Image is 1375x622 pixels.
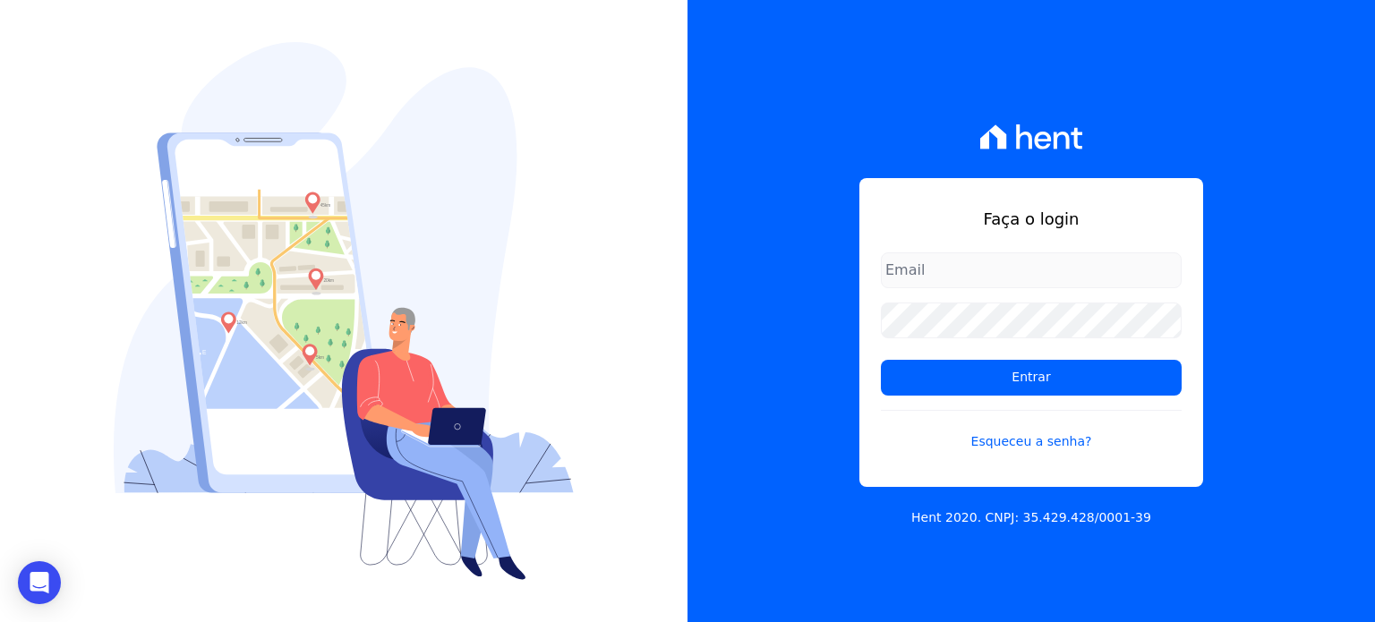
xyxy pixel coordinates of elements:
[881,360,1182,396] input: Entrar
[881,207,1182,231] h1: Faça o login
[18,561,61,604] div: Open Intercom Messenger
[881,252,1182,288] input: Email
[911,508,1151,527] p: Hent 2020. CNPJ: 35.429.428/0001-39
[881,410,1182,451] a: Esqueceu a senha?
[114,42,574,580] img: Login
